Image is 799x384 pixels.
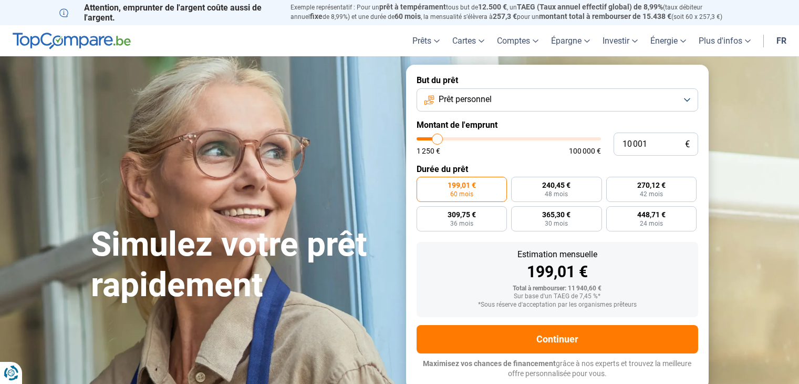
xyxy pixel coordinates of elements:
[417,147,440,155] span: 1 250 €
[448,211,476,218] span: 309,75 €
[417,88,698,112] button: Prêt personnel
[425,301,690,309] div: *Sous réserve d'acceptation par les organismes prêteurs
[91,225,393,306] h1: Simulez votre prêt rapidement
[310,12,323,21] span: fixe
[517,3,663,11] span: TAEG (Taux annuel effectif global) de 8,99%
[770,25,793,56] a: fr
[542,211,570,218] span: 365,30 €
[425,264,690,280] div: 199,01 €
[425,250,690,259] div: Estimation mensuelle
[406,25,446,56] a: Prêts
[417,325,698,353] button: Continuer
[491,25,545,56] a: Comptes
[493,12,517,21] span: 257,3 €
[417,359,698,379] p: grâce à nos experts et trouvez la meilleure offre personnalisée pour vous.
[290,3,740,22] p: Exemple représentatif : Pour un tous but de , un (taux débiteur annuel de 8,99%) et une durée de ...
[685,140,690,149] span: €
[478,3,507,11] span: 12.500 €
[545,191,568,197] span: 48 mois
[542,181,570,189] span: 240,45 €
[395,12,421,21] span: 60 mois
[439,94,492,105] span: Prêt personnel
[425,293,690,300] div: Sur base d'un TAEG de 7,45 %*
[596,25,644,56] a: Investir
[379,3,446,11] span: prêt à tempérament
[692,25,757,56] a: Plus d'infos
[417,120,698,130] label: Montant de l'emprunt
[59,3,278,23] p: Attention, emprunter de l'argent coûte aussi de l'argent.
[446,25,491,56] a: Cartes
[13,33,131,49] img: TopCompare
[417,164,698,174] label: Durée du prêt
[450,220,473,227] span: 36 mois
[640,191,663,197] span: 42 mois
[423,359,556,368] span: Maximisez vos chances de financement
[569,147,601,155] span: 100 000 €
[545,220,568,227] span: 30 mois
[545,25,596,56] a: Épargne
[637,211,666,218] span: 448,71 €
[640,220,663,227] span: 24 mois
[448,181,476,189] span: 199,01 €
[425,285,690,292] div: Total à rembourser: 11 940,60 €
[450,191,473,197] span: 60 mois
[644,25,692,56] a: Énergie
[637,181,666,189] span: 270,12 €
[417,75,698,85] label: But du prêt
[539,12,671,21] span: montant total à rembourser de 15.438 €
